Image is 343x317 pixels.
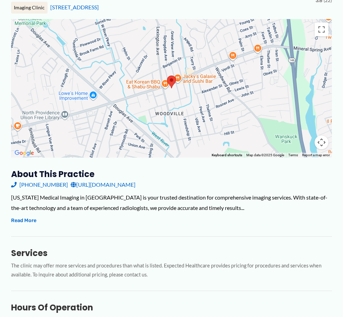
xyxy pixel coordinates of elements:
h3: Services [11,248,332,258]
h3: About this practice [11,169,332,179]
div: Imaging Clinic [11,2,47,14]
a: Open this area in Google Maps (opens a new window) [13,149,36,158]
button: Keyboard shortcuts [212,153,242,158]
button: Map camera controls [315,135,328,149]
p: The clinic may offer more services and procedures than what is listed. Expected Healthcare provid... [11,261,332,280]
a: [URL][DOMAIN_NAME] [71,179,135,190]
a: Terms (opens in new tab) [288,153,298,157]
a: Report a map error [302,153,330,157]
a: [PHONE_NUMBER] [11,179,68,190]
img: Google [13,149,36,158]
div: [US_STATE] Medical Imaging in [GEOGRAPHIC_DATA] is your trusted destination for comprehensive ima... [11,192,332,213]
button: Toggle fullscreen view [315,23,328,36]
span: Map data ©2025 Google [246,153,284,157]
h3: Hours of Operation [11,302,332,313]
button: Read More [11,217,36,225]
a: [STREET_ADDRESS] [50,4,99,10]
